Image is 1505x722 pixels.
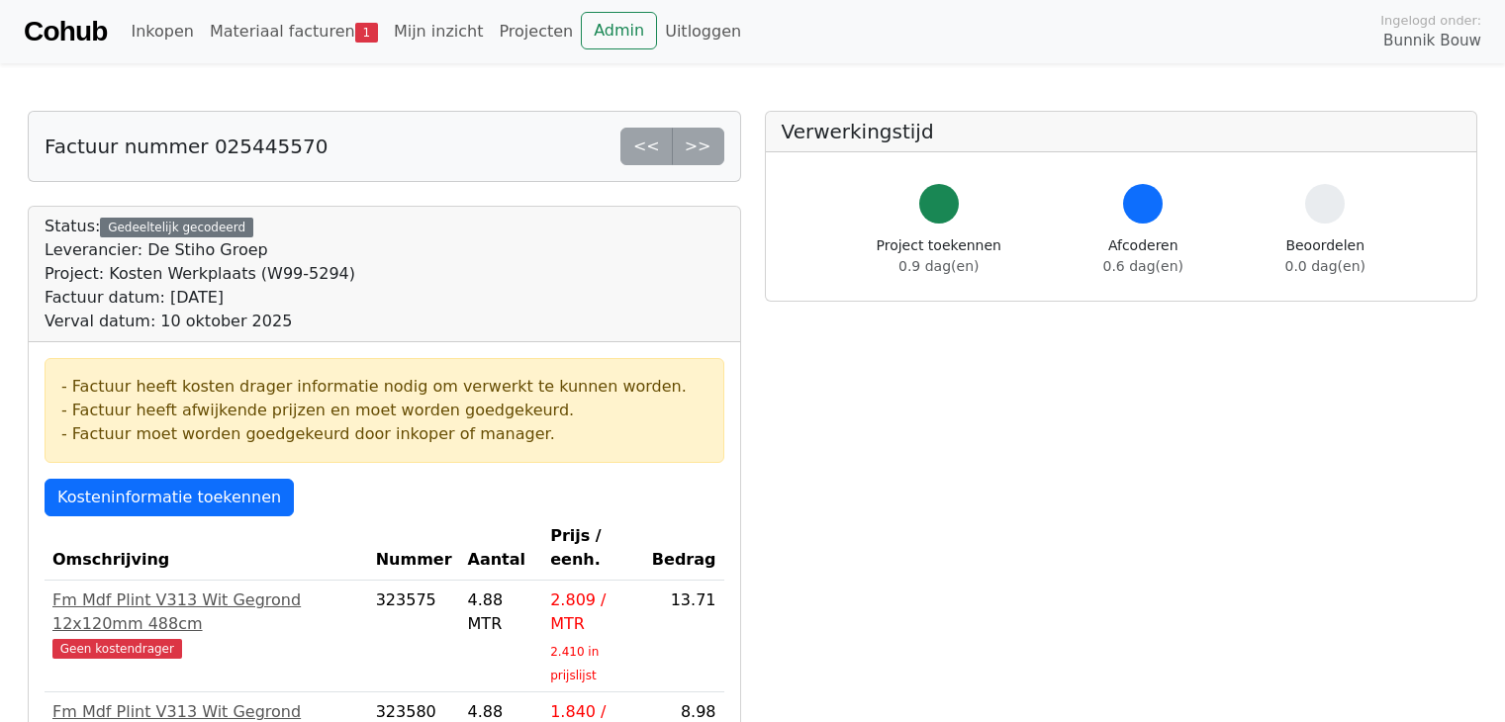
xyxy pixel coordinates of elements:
[460,516,543,581] th: Aantal
[1103,235,1183,277] div: Afcoderen
[1285,235,1365,277] div: Beoordelen
[45,135,328,158] h5: Factuur nummer 025445570
[581,12,657,49] a: Admin
[1285,258,1365,274] span: 0.0 dag(en)
[782,120,1461,143] h5: Verwerkingstijd
[45,516,368,581] th: Omschrijving
[542,516,644,581] th: Prijs / eenh.
[368,516,460,581] th: Nummer
[45,479,294,516] a: Kosteninformatie toekennen
[644,516,724,581] th: Bedrag
[61,422,707,446] div: - Factuur moet worden goedgekeurd door inkoper of manager.
[45,310,355,333] div: Verval datum: 10 oktober 2025
[550,645,599,682] sub: 2.410 in prijslijst
[898,258,979,274] span: 0.9 dag(en)
[491,12,581,51] a: Projecten
[45,262,355,286] div: Project: Kosten Werkplaats (W99-5294)
[644,581,724,692] td: 13.71
[52,588,360,660] a: Fm Mdf Plint V313 Wit Gegrond 12x120mm 488cmGeen kostendrager
[45,238,355,262] div: Leverancier: De Stiho Groep
[61,399,707,422] div: - Factuur heeft afwijkende prijzen en moet worden goedgekeurd.
[355,23,378,43] span: 1
[52,639,182,659] span: Geen kostendrager
[386,12,492,51] a: Mijn inzicht
[1380,11,1481,30] span: Ingelogd onder:
[100,218,253,237] div: Gedeeltelijk gecodeerd
[1383,30,1481,52] span: Bunnik Bouw
[877,235,1001,277] div: Project toekennen
[24,8,107,55] a: Cohub
[61,375,707,399] div: - Factuur heeft kosten drager informatie nodig om verwerkt te kunnen worden.
[202,12,386,51] a: Materiaal facturen1
[45,215,355,333] div: Status:
[368,581,460,692] td: 323575
[123,12,201,51] a: Inkopen
[468,588,535,636] div: 4.88 MTR
[550,588,636,636] div: 2.809 / MTR
[45,286,355,310] div: Factuur datum: [DATE]
[1103,258,1183,274] span: 0.6 dag(en)
[657,12,749,51] a: Uitloggen
[52,588,360,636] div: Fm Mdf Plint V313 Wit Gegrond 12x120mm 488cm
